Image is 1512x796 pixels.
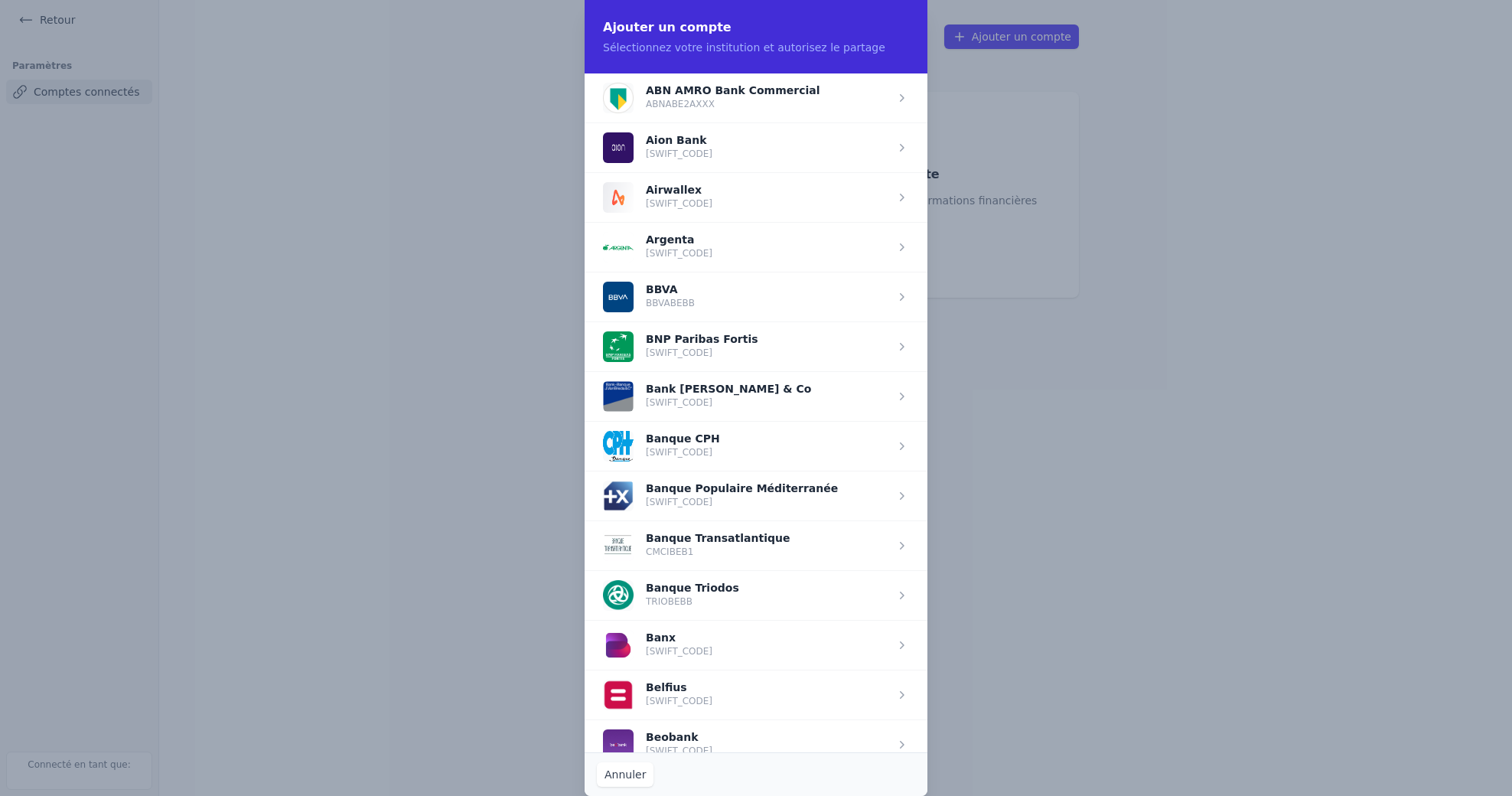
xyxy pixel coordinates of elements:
[603,580,739,611] button: Banque Triodos TRIOBEBB
[646,285,695,294] p: BBVA
[603,40,909,55] p: Sélectionnez votre institution et autorisez le partage
[646,235,712,244] p: Argenta
[646,86,820,95] p: ABN AMRO Bank Commercial
[603,680,712,710] button: Belfius [SWIFT_CODE]
[646,732,712,742] p: Beobank
[646,185,712,194] p: Airwallex
[603,381,811,412] button: Bank [PERSON_NAME] & Co [SWIFT_CODE]
[603,18,909,37] h2: Ajouter un compte
[603,83,820,113] button: ABN AMRO Bank Commercial ABNABE2AXXX
[646,384,811,393] p: Bank [PERSON_NAME] & Co
[603,530,790,561] button: Banque Transatlantique CMCIBEB1
[646,484,838,493] p: Banque Populaire Méditerranée
[603,232,712,263] button: Argenta [SWIFT_CODE]
[646,135,712,145] p: Aion Bank
[603,729,712,760] button: Beobank [SWIFT_CODE]
[603,630,712,661] button: Banx [SWIFT_CODE]
[603,282,695,312] button: BBVA BBVABEBB
[603,481,838,511] button: Banque Populaire Méditerranée [SWIFT_CODE]
[646,683,712,692] p: Belfius
[597,762,653,787] button: Annuler
[603,182,712,213] button: Airwallex [SWIFT_CODE]
[603,132,712,163] button: Aion Bank [SWIFT_CODE]
[603,431,720,462] button: Banque CPH [SWIFT_CODE]
[646,633,712,642] p: Banx
[646,434,720,443] p: Banque CPH
[646,334,758,344] p: BNP Paribas Fortis
[646,583,739,592] p: Banque Triodos
[646,533,790,543] p: Banque Transatlantique
[603,331,758,362] button: BNP Paribas Fortis [SWIFT_CODE]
